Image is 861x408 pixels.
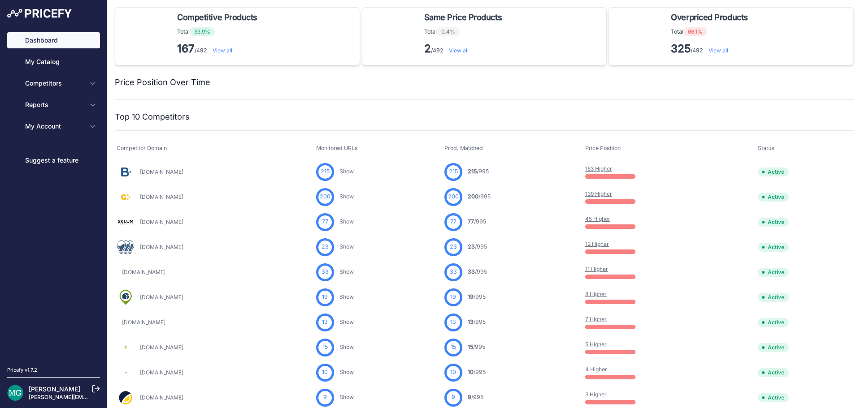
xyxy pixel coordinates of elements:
a: [DOMAIN_NAME] [140,168,183,175]
span: 19 [450,293,456,301]
strong: 167 [177,42,195,55]
a: Suggest a feature [7,152,100,168]
span: Active [758,268,789,277]
a: [DOMAIN_NAME] [140,394,183,401]
button: Reports [7,97,100,113]
span: 77 [450,218,457,226]
span: 13 [468,318,474,325]
span: Active [758,293,789,302]
p: /492 [671,42,751,56]
span: 23 [468,243,475,250]
a: 215/995 [468,168,489,175]
a: 19/995 [468,293,486,300]
a: 45 Higher [585,215,610,222]
a: [DOMAIN_NAME] [140,294,183,301]
span: 10 [322,368,328,377]
a: 200/995 [468,193,491,200]
span: 9 [468,394,471,400]
a: Show [339,168,354,175]
a: 5 Higher [585,341,607,348]
span: My Account [25,122,84,131]
span: 10 [450,368,456,377]
a: 9/995 [468,394,483,400]
a: My Catalog [7,54,100,70]
button: My Account [7,118,100,134]
span: 33 [450,268,457,276]
span: Active [758,368,789,377]
a: [DOMAIN_NAME] [122,269,165,275]
p: Total [424,27,505,36]
span: 19 [322,293,328,301]
a: 10/995 [468,369,486,375]
a: 15/995 [468,344,485,350]
span: Competitor Domain [117,145,167,151]
a: 12 Higher [585,241,609,247]
a: View all [449,47,469,54]
span: Active [758,218,789,227]
span: 33 [322,268,329,276]
a: [DOMAIN_NAME] [140,369,183,376]
span: Competitors [25,79,84,88]
strong: 2 [424,42,431,55]
a: 8 Higher [585,291,607,297]
span: 23 [322,243,329,251]
a: View all [709,47,728,54]
a: Show [339,344,354,350]
p: Total [671,27,751,36]
a: [DOMAIN_NAME] [122,319,165,326]
span: Prod. Matched [444,145,483,151]
span: Price Position [585,145,621,151]
span: Reports [25,100,84,109]
a: [DOMAIN_NAME] [140,219,183,225]
span: 9 [323,393,327,402]
a: Show [339,218,354,225]
a: [PERSON_NAME][EMAIL_ADDRESS][DOMAIN_NAME] [29,394,167,400]
span: 77 [322,218,328,226]
p: /492 [424,42,505,56]
span: 15 [468,344,473,350]
p: /492 [177,42,261,56]
a: 4 Higher [585,366,607,373]
span: 200 [448,193,459,201]
span: 200 [468,193,478,200]
h2: Price Position Over Time [115,76,210,89]
span: Active [758,243,789,252]
a: 23/995 [468,243,487,250]
span: 19 [468,293,474,300]
a: 163 Higher [585,165,612,172]
a: 139 Higher [585,190,612,197]
a: Show [339,293,354,300]
button: Competitors [7,75,100,91]
a: Dashboard [7,32,100,48]
a: Show [339,193,354,200]
a: Show [339,318,354,325]
span: Active [758,193,789,202]
a: Show [339,369,354,375]
img: Pricefy Logo [7,9,72,18]
span: 77 [468,218,474,225]
span: 33.9% [190,27,215,36]
a: Show [339,394,354,400]
a: [DOMAIN_NAME] [140,344,183,351]
a: View all [213,47,232,54]
span: 9 [452,393,455,402]
span: 13 [450,318,456,326]
a: [DOMAIN_NAME] [140,244,183,250]
a: [DOMAIN_NAME] [140,193,183,200]
span: Competitive Products [177,11,257,24]
span: 10 [468,369,474,375]
a: 3 Higher [585,391,607,398]
span: 215 [468,168,477,175]
strong: 325 [671,42,691,55]
span: 200 [320,193,330,201]
span: Active [758,393,789,402]
span: Active [758,167,789,176]
span: Same Price Products [424,11,502,24]
a: 7 Higher [585,316,607,322]
span: 33 [468,268,475,275]
span: 13 [322,318,328,326]
div: Pricefy v1.7.2 [7,366,37,374]
span: Status [758,145,774,151]
span: Active [758,343,789,352]
span: 66.1% [683,27,707,36]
